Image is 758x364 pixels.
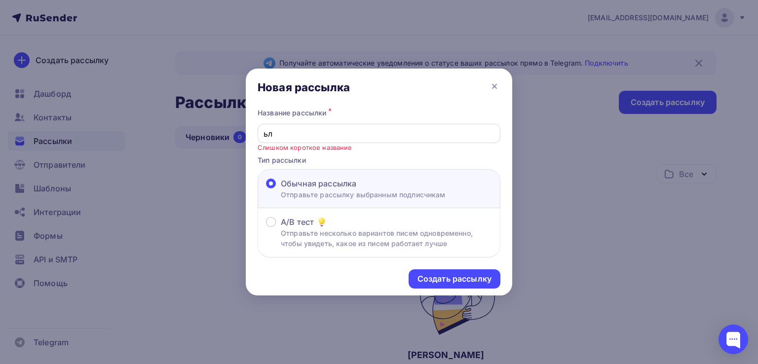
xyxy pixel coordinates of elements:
span: Обычная рассылка [281,178,356,189]
span: A/B тест [281,216,314,228]
input: Придумайте название рассылки [264,128,495,140]
div: Создать рассылку [417,273,492,285]
span: Слишком короткое название [258,143,352,152]
p: Тип рассылки [258,155,500,165]
div: Название рассылки [258,106,500,120]
div: Новая рассылка [258,80,350,94]
p: Отправьте рассылку выбранным подписчикам [281,189,446,200]
p: Отправьте несколько вариантов писем одновременно, чтобы увидеть, какое из писем работает лучше [281,228,492,249]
